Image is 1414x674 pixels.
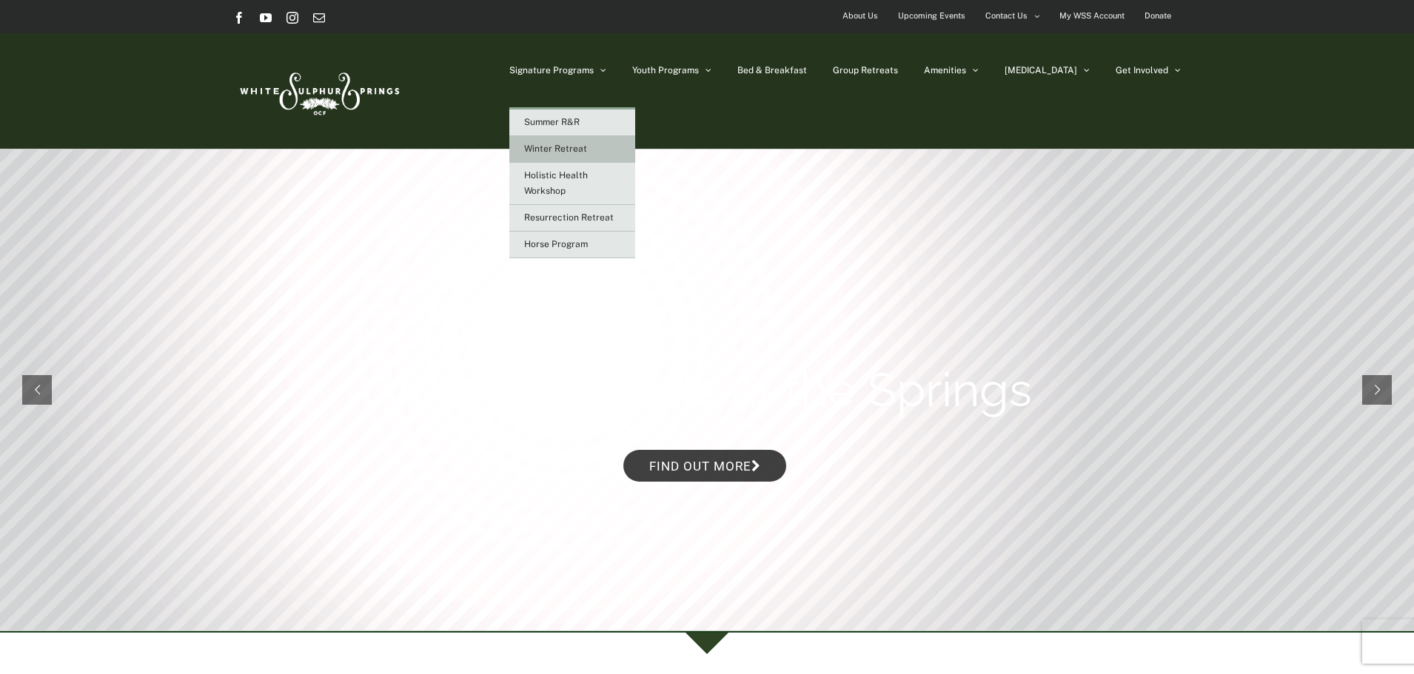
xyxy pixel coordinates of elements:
[524,170,588,196] span: Holistic Health Workshop
[509,205,635,232] a: Resurrection Retreat
[509,136,635,163] a: Winter Retreat
[380,360,1032,419] rs-layer: Winter Retreats at the Springs
[1116,66,1168,75] span: Get Involved
[509,109,635,136] a: Summer R&R
[924,66,966,75] span: Amenities
[509,163,635,205] a: Holistic Health Workshop
[1005,66,1077,75] span: [MEDICAL_DATA]
[985,5,1028,27] span: Contact Us
[833,33,898,107] a: Group Retreats
[524,117,580,127] span: Summer R&R
[233,56,403,126] img: White Sulphur Springs Logo
[524,144,587,154] span: Winter Retreat
[1116,33,1181,107] a: Get Involved
[623,450,786,482] a: Find out more
[737,33,807,107] a: Bed & Breakfast
[509,232,635,258] a: Horse Program
[509,33,1181,107] nav: Main Menu
[833,66,898,75] span: Group Retreats
[924,33,979,107] a: Amenities
[898,5,965,27] span: Upcoming Events
[509,66,594,75] span: Signature Programs
[632,33,711,107] a: Youth Programs
[1005,33,1090,107] a: [MEDICAL_DATA]
[632,66,699,75] span: Youth Programs
[524,212,614,223] span: Resurrection Retreat
[509,33,606,107] a: Signature Programs
[1145,5,1171,27] span: Donate
[524,239,588,249] span: Horse Program
[842,5,878,27] span: About Us
[737,66,807,75] span: Bed & Breakfast
[1059,5,1125,27] span: My WSS Account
